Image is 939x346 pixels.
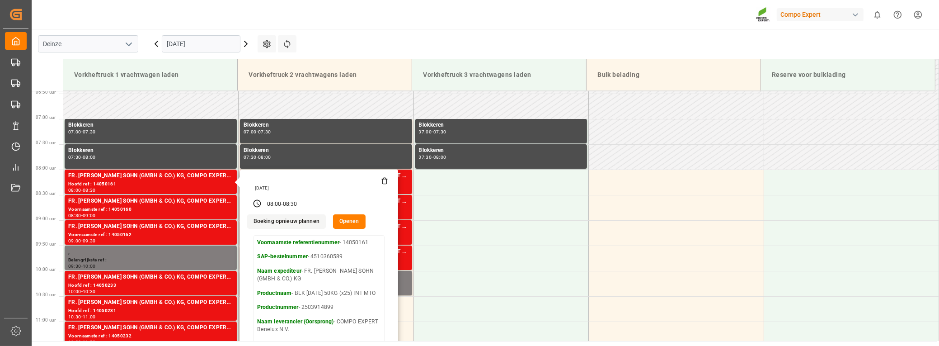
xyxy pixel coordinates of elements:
div: Bulk belading [594,66,753,83]
button: Menu openen [122,37,135,51]
button: Compo Expert [777,6,867,23]
strong: Productnummer [257,304,299,310]
font: Compo Expert [780,10,821,19]
div: 08:00 [258,155,271,159]
div: 07:30 [419,155,432,159]
div: FR. [PERSON_NAME] SOHN (GMBH & CO.) KG, COMPO EXPERT Benelux N.V. [68,222,233,231]
div: 08:00 [267,200,282,209]
strong: Productnaam [257,290,291,296]
div: Reserve voor bulklading [768,66,928,83]
span: 09:00 uur [36,216,56,221]
div: - [81,188,83,192]
div: - [81,315,83,319]
span: 06:30 uur [36,90,56,95]
div: Vorkheftruck 3 vrachtwagens laden [419,66,579,83]
div: 08:30 [83,188,96,192]
div: 08:00 [68,188,81,192]
div: [DATE] [252,185,388,191]
span: 08:30 uur [36,191,56,196]
div: 07:00 [244,130,257,134]
div: 07:30 [244,155,257,159]
p: - 4510360589 [257,253,381,261]
div: - [81,239,83,243]
div: 08:30 [68,213,81,218]
div: - [432,130,433,134]
img: Screenshot%202023-09-29%20at%2010.02.21.png_1712312052.png [756,7,770,23]
p: - FR. [PERSON_NAME] SOHN (GMBH & CO.) KG [257,267,381,283]
div: Belangrijkste ref : [68,256,233,264]
div: 08:30 [283,200,297,209]
div: Vorkheftruck 2 vrachtwagens laden [245,66,404,83]
input: Typ om te zoeken/selecteren [38,35,138,52]
div: Hoofd ref : 14050231 [68,307,233,315]
div: 11:00 [68,340,81,344]
span: 10:00 uur [36,267,56,272]
div: Voornaamste ref : 14050232 [68,332,233,340]
p: - COMPO EXPERT Benelux N.V. [257,318,381,334]
div: 10:00 [68,289,81,294]
div: 09:00 [83,213,96,218]
div: Hoofd ref : 14050161 [68,180,233,188]
div: 10:30 [68,315,81,319]
p: - 14050161 [257,239,381,247]
div: 09:30 [83,239,96,243]
button: Openen [333,214,366,229]
div: FR. [PERSON_NAME] SOHN (GMBH & CO.) KG, COMPO EXPERT Benelux N.V. [68,298,233,307]
button: Boeking opnieuw plannen [247,214,326,229]
strong: Naam expediteur [257,268,301,274]
button: Toon 0 nieuwe meldingen [867,5,887,25]
div: Vorkheftruck 1 vrachtwagen laden [70,66,230,83]
div: - [81,130,83,134]
strong: Naam leverancier (Oorsprong) [257,318,334,325]
p: - 2503914899 [257,303,381,312]
span: 07:00 uur [36,115,56,120]
span: 07:30 uur [36,140,56,145]
div: Blokkeren [419,146,584,155]
div: FR. [PERSON_NAME] SOHN (GMBH & CO.) KG, COMPO EXPERT Benelux N.V. [68,197,233,206]
div: 11:00 [83,315,96,319]
div: 08:00 [433,155,446,159]
div: - [81,340,83,344]
div: - [257,155,258,159]
div: 08:00 [83,155,96,159]
span: 11:00 uur [36,318,56,322]
div: - [257,130,258,134]
div: 11:30 [83,340,96,344]
span: 10:30 uur [36,292,56,297]
span: 09:30 uur [36,242,56,246]
div: - [81,289,83,294]
div: 10:00 [83,264,96,268]
div: 07:30 [68,155,81,159]
div: 07:30 [258,130,271,134]
span: 08:00 uur [36,166,56,171]
div: 07:30 [83,130,96,134]
div: Voornaamste ref : 14050160 [68,206,233,213]
div: 10:30 [83,289,96,294]
div: 09:30 [68,264,81,268]
div: , [68,247,233,256]
div: FR. [PERSON_NAME] SOHN (GMBH & CO.) KG, COMPO EXPERT Benelux N.V. [68,171,233,180]
div: - [81,264,83,268]
strong: SAP-bestelnummer [257,253,308,260]
div: - [282,200,283,209]
button: Helpcentrum [887,5,908,25]
div: 07:30 [433,130,446,134]
input: DD.MMJJJJ [162,35,240,52]
div: Blokkeren [68,146,233,155]
div: 07:00 [419,130,432,134]
div: 09:00 [68,239,81,243]
div: 07:00 [68,130,81,134]
div: FR. [PERSON_NAME] SOHN (GMBH & CO.) KG, COMPO EXPERT Benelux N.V. [68,273,233,282]
div: Blokkeren [244,121,408,130]
div: Blokkeren [68,121,233,130]
div: Blokkeren [419,121,584,130]
div: Hoofd ref : 14050233 [68,282,233,289]
div: - [81,155,83,159]
div: Voornaamste ref : 14050162 [68,231,233,239]
div: Blokkeren [244,146,408,155]
div: - [432,155,433,159]
strong: Voornaamste referentienummer [257,239,340,246]
div: FR. [PERSON_NAME] SOHN (GMBH & CO.) KG, COMPO EXPERT Benelux N.V. [68,323,233,332]
div: - [81,213,83,218]
p: - BLK [DATE] 50KG (x25) INT MTO [257,289,381,298]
